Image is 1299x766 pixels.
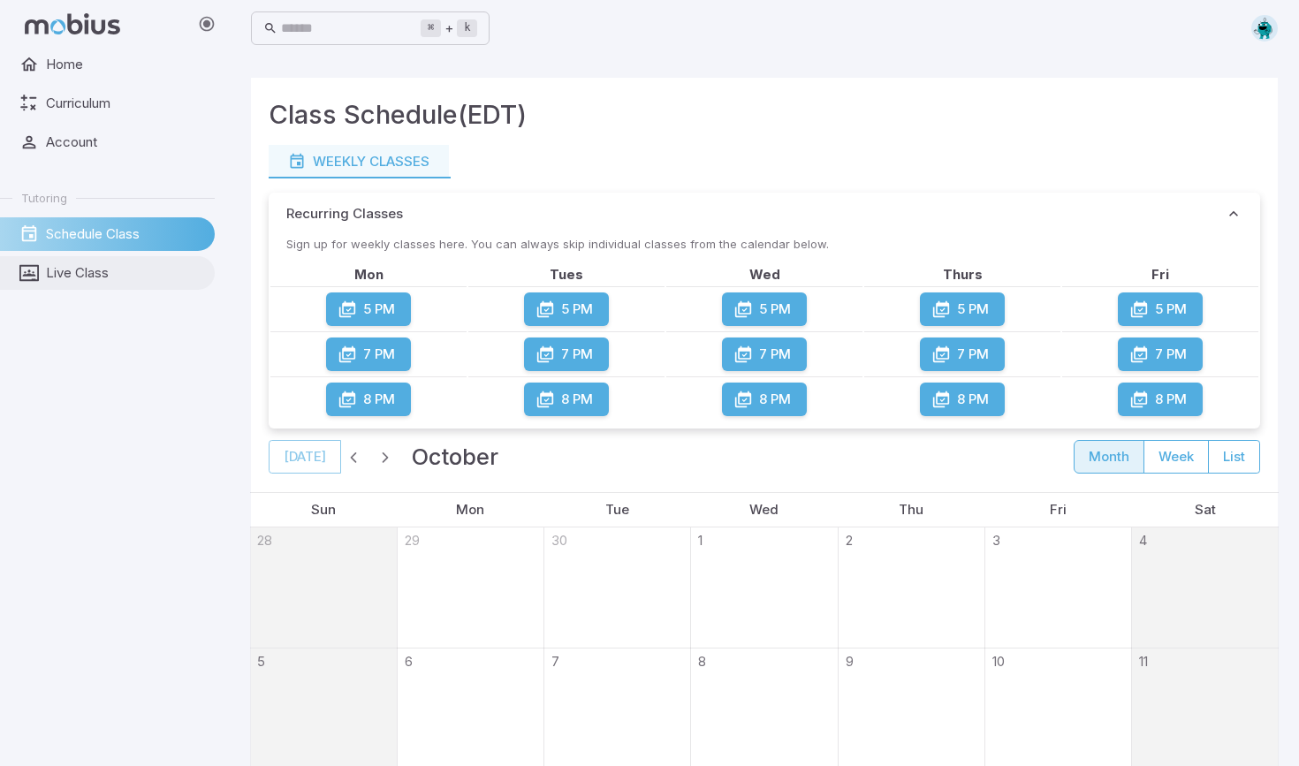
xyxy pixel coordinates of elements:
button: 8 PM [722,383,807,416]
button: week [1143,440,1209,474]
button: Next month [373,444,398,469]
h2: October [412,439,498,474]
a: October 3, 2025 [985,527,1000,550]
button: 7 PM [524,337,609,371]
button: 7 PM [722,337,807,371]
th: Fri [1062,265,1258,284]
span: Live Class [46,263,202,283]
th: Mon [270,265,467,284]
button: Recurring Classes [269,193,1260,235]
td: October 4, 2025 [1132,527,1279,648]
td: September 29, 2025 [397,527,543,648]
p: Sign up for weekly classes here. You can always skip individual classes from the calendar below. [269,235,1260,253]
button: 8 PM [326,383,411,416]
a: September 29, 2025 [398,527,420,550]
button: 7 PM [920,337,1005,371]
a: Tuesday [598,493,636,527]
button: 7 PM [326,337,411,371]
td: October 1, 2025 [691,527,838,648]
a: October 5, 2025 [250,648,265,671]
a: October 6, 2025 [398,648,413,671]
th: Thurs [864,265,1060,284]
kbd: ⌘ [421,19,441,37]
span: Schedule Class [46,224,202,244]
td: October 2, 2025 [838,527,984,648]
button: 5 PM [1118,292,1203,326]
a: October 10, 2025 [985,648,1005,671]
a: Wednesday [742,493,786,527]
button: [DATE] [269,440,341,474]
button: 8 PM [920,383,1005,416]
a: October 9, 2025 [839,648,854,671]
td: October 3, 2025 [984,527,1131,648]
td: September 28, 2025 [250,527,397,648]
img: octagon.svg [1251,15,1278,42]
button: 5 PM [524,292,609,326]
a: October 11, 2025 [1132,648,1148,671]
button: Previous month [341,444,366,469]
button: 5 PM [722,292,807,326]
div: Weekly Classes [288,152,429,171]
a: October 2, 2025 [839,527,853,550]
a: October 7, 2025 [544,648,559,671]
button: month [1074,440,1144,474]
a: October 4, 2025 [1132,527,1147,550]
button: 5 PM [920,292,1005,326]
button: 7 PM [1118,337,1203,371]
a: Thursday [892,493,931,527]
span: Account [46,133,202,152]
button: 5 PM [326,292,411,326]
a: Monday [449,493,491,527]
a: September 28, 2025 [250,527,272,550]
div: + [421,18,477,39]
a: Saturday [1188,493,1223,527]
a: September 30, 2025 [544,527,567,550]
div: Recurring Classes [269,235,1260,429]
span: Home [46,55,202,74]
kbd: k [457,19,477,37]
th: Wed [666,265,862,284]
span: Curriculum [46,94,202,113]
button: list [1208,440,1260,474]
a: Sunday [304,493,343,527]
a: Friday [1043,493,1074,527]
button: 8 PM [524,383,609,416]
button: 8 PM [1118,383,1203,416]
a: October 8, 2025 [691,648,706,671]
a: October 1, 2025 [691,527,703,550]
span: Tutoring [21,190,67,206]
p: Recurring Classes [286,204,403,224]
td: September 30, 2025 [544,527,691,648]
th: Tues [468,265,665,284]
h3: Class Schedule (EDT) [269,95,527,134]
